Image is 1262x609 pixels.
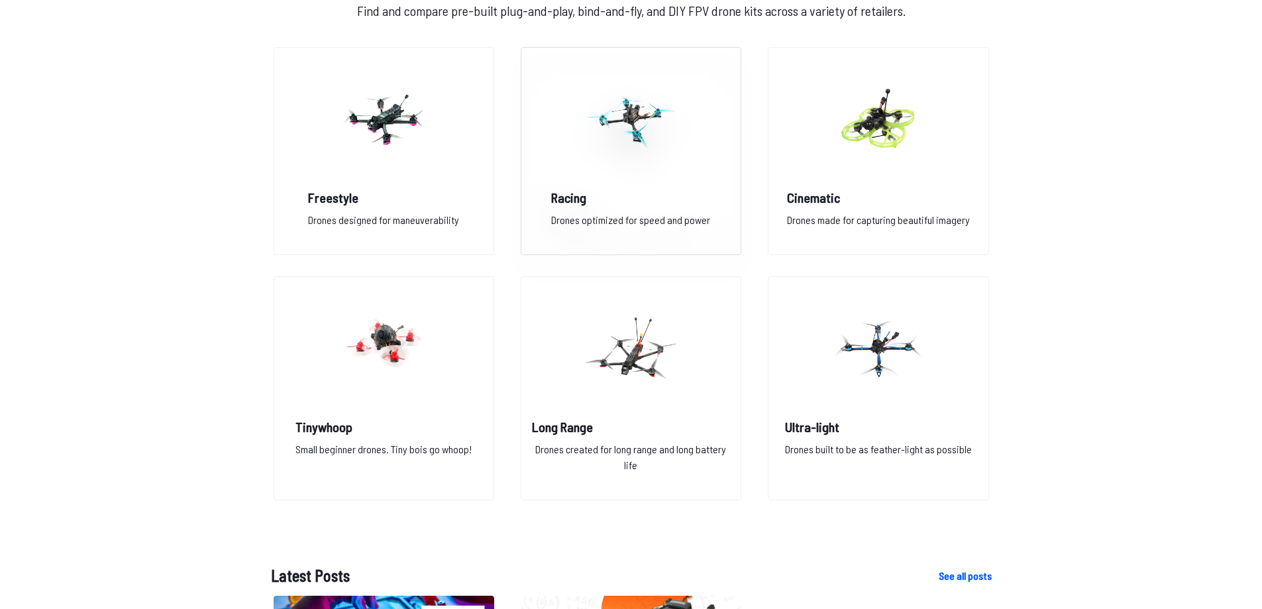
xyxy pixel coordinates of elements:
p: Drones created for long range and long battery life [532,441,730,484]
p: Drones made for capturing beautiful imagery [787,212,970,239]
p: Drones optimized for speed and power [551,212,710,239]
img: image of category [831,290,926,407]
img: image of category [831,61,926,178]
h2: Ultra-light [785,417,972,436]
a: image of categoryUltra-lightDrones built to be as feather-light as possible [768,276,988,500]
a: image of categoryTinywhoopSmall beginner drones. Tiny bois go whoop! [274,276,494,500]
img: image of category [336,290,431,407]
h2: Racing [551,188,710,207]
img: image of category [336,61,431,178]
a: image of categoryCinematicDrones made for capturing beautiful imagery [768,47,988,255]
a: image of categoryFreestyleDrones designed for maneuverability [274,47,494,255]
h2: Tinywhoop [295,417,472,436]
p: Drones built to be as feather-light as possible [785,441,972,484]
img: image of category [583,61,678,178]
img: image of category [583,290,678,407]
p: Small beginner drones. Tiny bois go whoop! [295,441,472,484]
a: See all posts [939,568,992,584]
p: Drones designed for maneuverability [308,212,459,239]
a: image of categoryLong RangeDrones created for long range and long battery life [521,276,741,500]
h2: Freestyle [308,188,459,207]
a: image of categoryRacingDrones optimized for speed and power [521,47,741,255]
p: Find and compare pre-built plug-and-play, bind-and-fly, and DIY FPV drone kits across a variety o... [271,1,992,21]
h2: Long Range [532,417,730,436]
h1: Latest Posts [271,564,918,588]
h2: Cinematic [787,188,970,207]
